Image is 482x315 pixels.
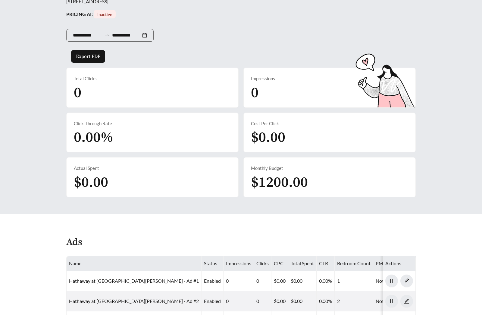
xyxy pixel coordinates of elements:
[400,278,413,284] a: edit
[335,291,373,311] td: 2
[74,120,231,127] div: Click-Through Rate
[383,256,416,271] th: Actions
[251,84,258,102] span: 0
[386,298,398,304] span: pause
[254,291,271,311] td: 0
[335,271,373,291] td: 1
[74,165,231,172] div: Actual Spent
[202,256,224,271] th: Status
[274,260,283,266] span: CPC
[271,271,288,291] td: $0.00
[400,298,413,304] a: edit
[74,129,113,147] span: 0.00%
[67,256,202,271] th: Name
[204,298,221,304] span: enabled
[66,11,116,17] strong: PRICING AI:
[104,33,110,38] span: to
[74,84,81,102] span: 0
[317,291,335,311] td: 0.00%
[251,120,408,127] div: Cost Per Click
[288,291,317,311] td: $0.00
[251,75,408,82] div: Impressions
[76,53,100,60] span: Export PDF
[385,275,398,287] button: pause
[271,291,288,311] td: $0.00
[71,50,105,63] button: Export PDF
[97,12,112,17] span: Inactive
[373,271,427,291] td: Not Set
[400,275,413,287] button: edit
[400,295,413,307] button: edit
[224,271,254,291] td: 0
[373,256,427,271] th: PMS/Scraper Unit Price
[69,298,199,304] a: Hathaway at [GEOGRAPHIC_DATA][PERSON_NAME] - Ad #2
[254,256,271,271] th: Clicks
[373,291,427,311] td: Not Set
[251,173,308,192] span: $1200.00
[224,256,254,271] th: Impressions
[224,291,254,311] td: 0
[385,295,398,307] button: pause
[335,256,373,271] th: Bedroom Count
[204,278,221,284] span: enabled
[251,165,408,172] div: Monthly Budget
[251,129,285,147] span: $0.00
[66,237,82,248] h4: Ads
[104,33,110,38] span: swap-right
[288,271,317,291] td: $0.00
[288,256,317,271] th: Total Spent
[254,271,271,291] td: 0
[317,271,335,291] td: 0.00%
[386,278,398,284] span: pause
[74,173,108,192] span: $0.00
[74,75,231,82] div: Total Clicks
[319,260,328,266] span: CTR
[69,278,199,284] a: Hathaway at [GEOGRAPHIC_DATA][PERSON_NAME] - Ad #1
